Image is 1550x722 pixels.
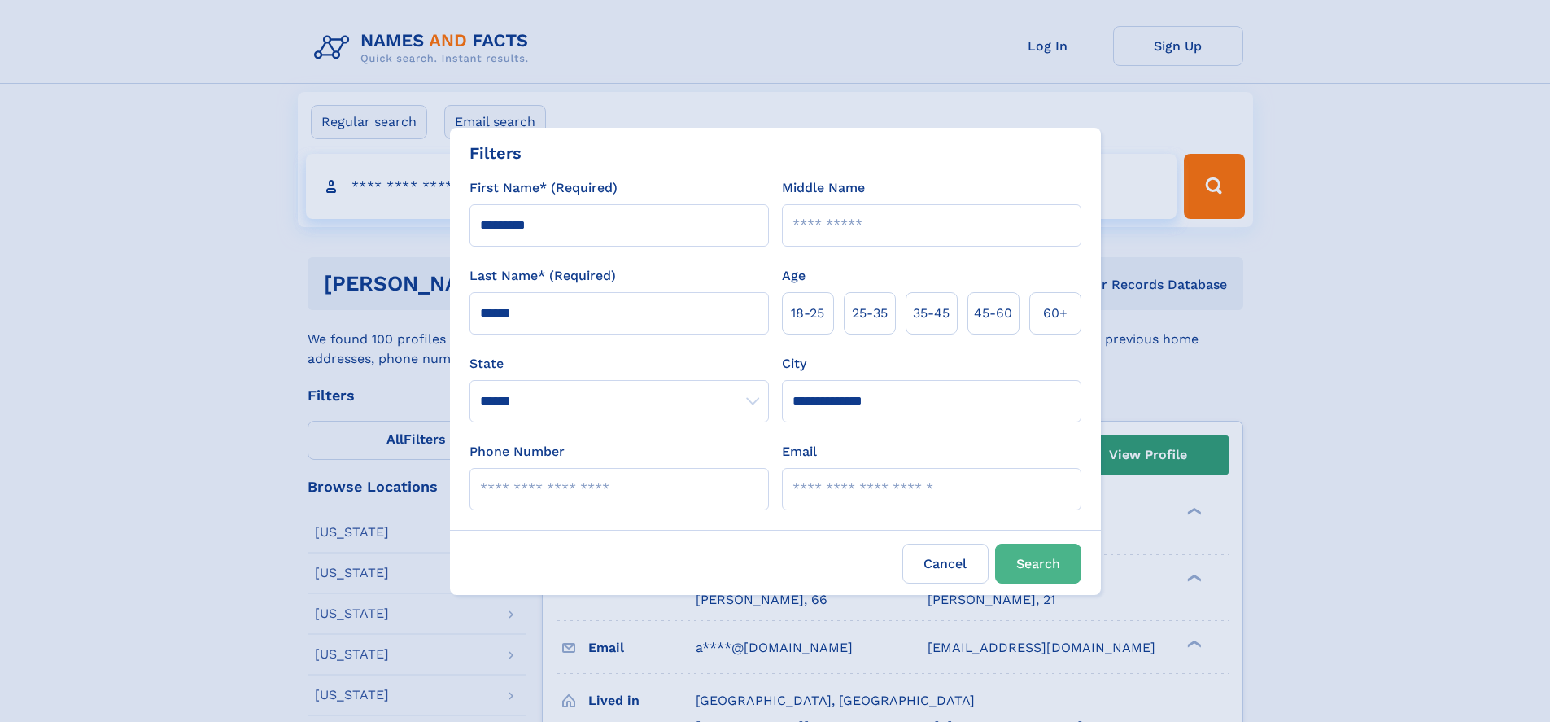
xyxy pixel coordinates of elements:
[469,266,616,286] label: Last Name* (Required)
[791,304,824,323] span: 18‑25
[469,354,769,374] label: State
[852,304,888,323] span: 25‑35
[782,354,806,374] label: City
[469,141,522,165] div: Filters
[782,442,817,462] label: Email
[469,178,618,198] label: First Name* (Required)
[913,304,950,323] span: 35‑45
[469,442,565,462] label: Phone Number
[782,178,865,198] label: Middle Name
[902,544,989,584] label: Cancel
[1043,304,1068,323] span: 60+
[995,544,1081,584] button: Search
[974,304,1012,323] span: 45‑60
[782,266,806,286] label: Age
